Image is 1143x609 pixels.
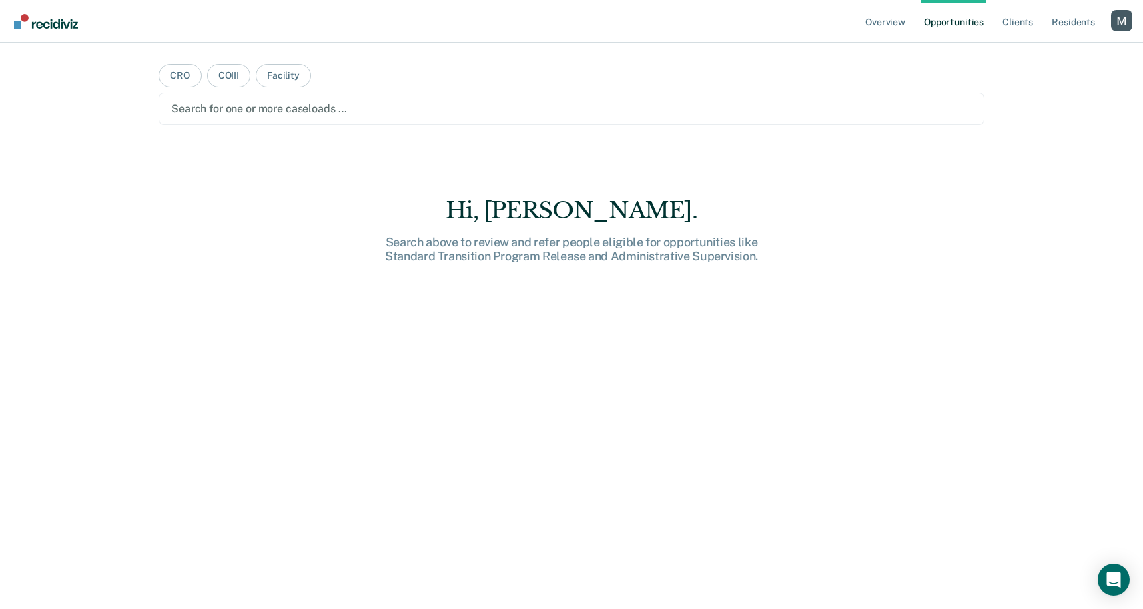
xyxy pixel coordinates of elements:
[159,64,202,87] button: CRO
[1098,564,1130,596] div: Open Intercom Messenger
[358,197,785,224] div: Hi, [PERSON_NAME].
[1111,10,1132,31] button: Profile dropdown button
[358,235,785,264] div: Search above to review and refer people eligible for opportunities like Standard Transition Progr...
[14,14,78,29] img: Recidiviz
[256,64,311,87] button: Facility
[207,64,250,87] button: COIII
